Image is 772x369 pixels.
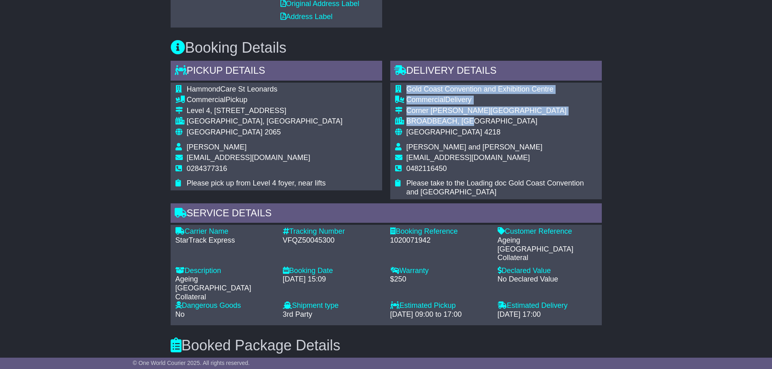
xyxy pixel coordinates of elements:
[406,164,447,173] span: 0482116450
[175,227,275,236] div: Carrier Name
[484,128,500,136] span: 4218
[390,301,490,310] div: Estimated Pickup
[175,267,275,275] div: Description
[498,236,597,262] div: Ageing [GEOGRAPHIC_DATA] Collateral
[187,96,343,105] div: Pickup
[498,301,597,310] div: Estimated Delivery
[406,96,597,105] div: Delivery
[390,236,490,245] div: 1020071942
[187,117,343,126] div: [GEOGRAPHIC_DATA], [GEOGRAPHIC_DATA]
[175,236,275,245] div: StarTrack Express
[406,96,445,104] span: Commercial
[187,96,226,104] span: Commercial
[265,128,281,136] span: 2065
[390,227,490,236] div: Booking Reference
[406,117,597,126] div: BROADBEACH, [GEOGRAPHIC_DATA]
[498,275,597,284] div: No Declared Value
[498,310,597,319] div: [DATE] 17:00
[187,128,263,136] span: [GEOGRAPHIC_DATA]
[171,203,602,225] div: Service Details
[283,310,312,318] span: 3rd Party
[406,107,597,115] div: Corner [PERSON_NAME][GEOGRAPHIC_DATA]
[390,310,490,319] div: [DATE] 09:00 to 17:00
[283,275,382,284] div: [DATE] 15:09
[498,267,597,275] div: Declared Value
[406,154,530,162] span: [EMAIL_ADDRESS][DOMAIN_NAME]
[283,236,382,245] div: VFQZ50045300
[187,107,343,115] div: Level 4, [STREET_ADDRESS]
[390,61,602,83] div: Delivery Details
[187,154,310,162] span: [EMAIL_ADDRESS][DOMAIN_NAME]
[390,275,490,284] div: $250
[406,85,554,93] span: Gold Coast Convention and Exhibition Centre
[406,143,543,151] span: [PERSON_NAME] and [PERSON_NAME]
[390,267,490,275] div: Warranty
[498,227,597,236] div: Customer Reference
[187,143,247,151] span: [PERSON_NAME]
[175,301,275,310] div: Dangerous Goods
[175,275,275,301] div: Ageing [GEOGRAPHIC_DATA] Collateral
[283,227,382,236] div: Tracking Number
[406,128,482,136] span: [GEOGRAPHIC_DATA]
[187,179,326,187] span: Please pick up from Level 4 foyer, near lifts
[280,13,333,21] a: Address Label
[133,360,250,366] span: © One World Courier 2025. All rights reserved.
[283,301,382,310] div: Shipment type
[406,179,584,196] span: Please take to the Loading doc Gold Coast Convention and [GEOGRAPHIC_DATA]
[171,337,602,354] h3: Booked Package Details
[187,164,227,173] span: 0284377316
[171,61,382,83] div: Pickup Details
[171,40,602,56] h3: Booking Details
[283,267,382,275] div: Booking Date
[187,85,278,93] span: HammondCare St Leonards
[175,310,185,318] span: No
